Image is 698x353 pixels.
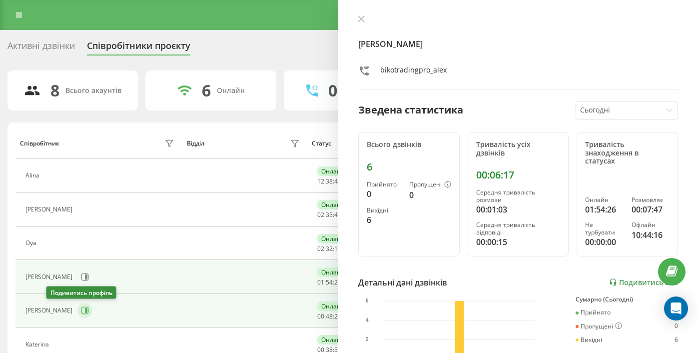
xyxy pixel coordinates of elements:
div: Онлайн [585,196,623,203]
div: Пропущені [409,181,451,189]
div: Тривалість знаходження в статусах [585,140,670,165]
div: Онлайн [317,335,349,344]
div: 00:00:15 [476,236,561,248]
div: Прийнято [367,181,401,188]
div: Open Intercom Messenger [664,296,688,320]
div: [PERSON_NAME] [25,206,75,213]
span: 42 [334,177,341,185]
h4: [PERSON_NAME] [358,38,678,50]
div: Пропущені [576,322,622,330]
div: 0 [409,189,451,201]
div: 10:44:16 [632,229,670,241]
span: 00 [317,312,324,320]
div: 01:54:26 [585,203,623,215]
div: Співробітник [20,140,59,147]
span: 12 [334,244,341,253]
div: 8 [50,81,59,100]
div: Онлайн [317,301,349,311]
div: Онлайн [317,200,349,209]
div: Детальні дані дзвінків [358,276,447,288]
div: Співробітники проєкту [87,40,190,56]
div: Онлайн [317,166,349,176]
div: 00:00:00 [585,236,623,248]
span: 48 [326,312,333,320]
span: 02 [317,210,324,219]
div: Розмовляє [632,196,670,203]
span: 54 [326,278,333,286]
div: Не турбувати [585,221,623,236]
div: Середня тривалість розмови [476,189,561,203]
div: Прийнято [576,309,611,316]
div: Подивитись профіль [46,286,116,299]
div: Oya [25,239,39,246]
text: 4 [366,317,369,322]
div: 0 [675,322,678,330]
span: 26 [334,278,341,286]
div: 0 [367,188,401,200]
div: 6 [202,81,211,100]
div: Онлайн [217,86,245,95]
div: 0 [328,81,337,100]
span: 02 [317,244,324,253]
div: 6 [367,214,401,226]
div: Katerina [25,341,51,348]
div: [PERSON_NAME] [25,273,75,280]
span: 32 [326,244,333,253]
span: 35 [326,210,333,219]
div: Всього акаунтів [65,86,121,95]
div: : : [317,211,341,218]
div: Офлайн [632,221,670,228]
div: Вихідні [367,207,401,214]
div: Відділ [187,140,204,147]
div: bikotradingpro_alex [380,65,447,79]
div: 6 [367,161,451,173]
div: Тривалість усіх дзвінків [476,140,561,157]
div: Alina [25,172,42,179]
text: 2 [366,336,369,342]
span: 12 [317,177,324,185]
div: Середня тривалість відповіді [476,221,561,236]
text: 6 [366,298,369,303]
div: : : [317,178,341,185]
div: Всього дзвінків [367,140,451,149]
div: Статус [312,140,331,147]
div: [PERSON_NAME] [25,307,75,314]
div: 6 [675,336,678,343]
div: Активні дзвінки [7,40,75,56]
div: Онлайн [317,234,349,243]
div: Зведена статистика [358,102,463,117]
div: Онлайн [317,267,349,277]
div: Сумарно (Сьогодні) [576,296,678,303]
div: 00:01:03 [476,203,561,215]
div: : : [317,279,341,286]
div: Вихідні [576,336,602,343]
span: 38 [326,177,333,185]
span: 27 [334,312,341,320]
a: Подивитись звіт [609,278,678,286]
span: 43 [334,210,341,219]
div: : : [317,313,341,320]
div: 00:07:47 [632,203,670,215]
div: 00:06:17 [476,169,561,181]
div: : : [317,245,341,252]
span: 01 [317,278,324,286]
